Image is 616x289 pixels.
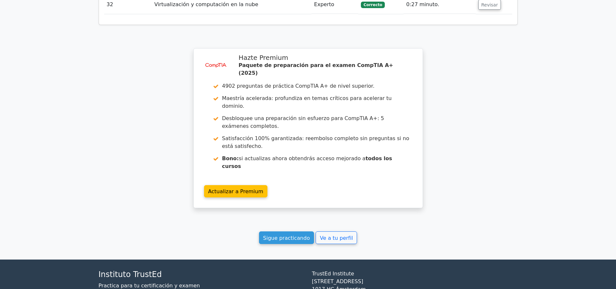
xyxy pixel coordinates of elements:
[259,231,314,244] a: Sigue practicando
[312,271,354,277] font: TrustEd Institute
[406,1,439,7] font: 0:27 minuto.
[314,1,334,7] font: Experto
[154,1,258,7] font: Virtualización y computación en la nube
[263,235,310,241] font: Sigue practicando
[312,278,363,284] font: [STREET_ADDRESS]
[363,3,382,7] font: Correcto
[481,2,498,7] font: Revisar
[316,231,357,244] a: Ve a tu perfil
[99,283,200,289] a: Practica para tu certificación y examen
[320,235,353,241] font: Ve a tu perfil
[107,1,113,7] font: 32
[204,185,268,198] a: Actualizar a Premium
[99,270,162,279] font: Instituto TrustEd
